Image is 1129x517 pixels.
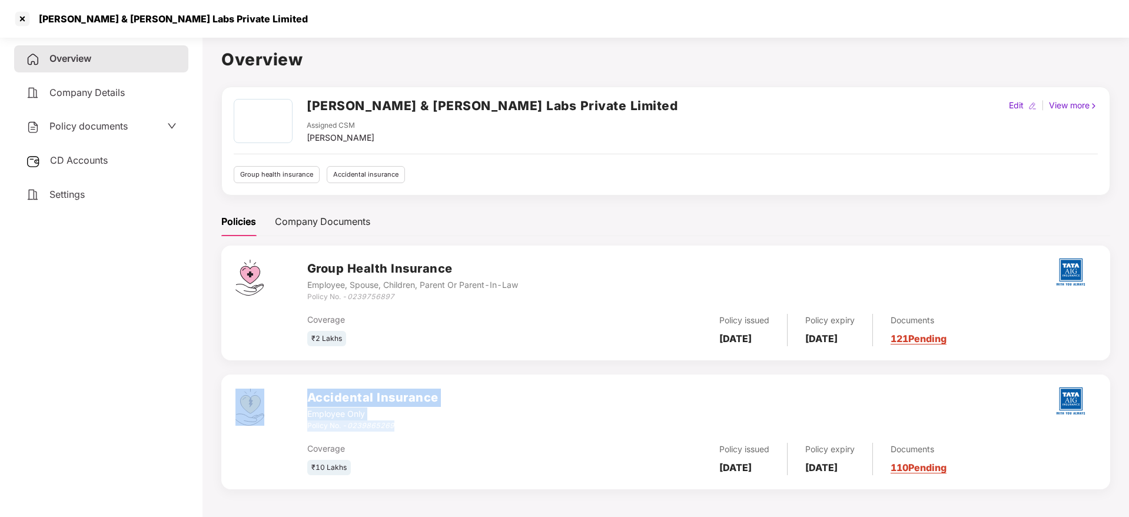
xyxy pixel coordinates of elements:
[307,96,678,115] h2: [PERSON_NAME] & [PERSON_NAME] Labs Private Limited
[26,52,40,67] img: svg+xml;base64,PHN2ZyB4bWxucz0iaHR0cDovL3d3dy53My5vcmcvMjAwMC9zdmciIHdpZHRoPSIyNCIgaGVpZ2h0PSIyNC...
[1047,99,1100,112] div: View more
[307,120,374,131] div: Assigned CSM
[307,460,351,476] div: ₹10 Lakhs
[26,188,40,202] img: svg+xml;base64,PHN2ZyB4bWxucz0iaHR0cDovL3d3dy53My5vcmcvMjAwMC9zdmciIHdpZHRoPSIyNCIgaGVpZ2h0PSIyNC...
[50,154,108,166] span: CD Accounts
[891,333,947,344] a: 121 Pending
[307,313,570,326] div: Coverage
[719,443,769,456] div: Policy issued
[307,420,439,432] div: Policy No. -
[1050,380,1091,422] img: tatag.png
[235,389,264,426] img: svg+xml;base64,PHN2ZyB4bWxucz0iaHR0cDovL3d3dy53My5vcmcvMjAwMC9zdmciIHdpZHRoPSI0OS4zMjEiIGhlaWdodD...
[26,120,40,134] img: svg+xml;base64,PHN2ZyB4bWxucz0iaHR0cDovL3d3dy53My5vcmcvMjAwMC9zdmciIHdpZHRoPSIyNCIgaGVpZ2h0PSIyNC...
[307,279,518,291] div: Employee, Spouse, Children, Parent Or Parent-In-Law
[307,442,570,455] div: Coverage
[307,389,439,407] h3: Accidental Insurance
[49,120,128,132] span: Policy documents
[32,13,308,25] div: [PERSON_NAME] & [PERSON_NAME] Labs Private Limited
[719,314,769,327] div: Policy issued
[49,52,91,64] span: Overview
[1007,99,1026,112] div: Edit
[347,421,394,430] i: 0239865269
[805,314,855,327] div: Policy expiry
[307,260,518,278] h3: Group Health Insurance
[275,214,370,229] div: Company Documents
[327,166,405,183] div: Accidental insurance
[167,121,177,131] span: down
[26,154,41,168] img: svg+xml;base64,PHN2ZyB3aWR0aD0iMjUiIGhlaWdodD0iMjQiIHZpZXdCb3g9IjAgMCAyNSAyNCIgZmlsbD0ibm9uZSIgeG...
[307,131,374,144] div: [PERSON_NAME]
[1050,251,1091,293] img: tatag.png
[891,314,947,327] div: Documents
[49,188,85,200] span: Settings
[221,214,256,229] div: Policies
[1028,102,1037,110] img: editIcon
[891,443,947,456] div: Documents
[307,407,439,420] div: Employee Only
[307,291,518,303] div: Policy No. -
[805,462,838,473] b: [DATE]
[234,166,320,183] div: Group health insurance
[221,47,1110,72] h1: Overview
[719,333,752,344] b: [DATE]
[235,260,264,296] img: svg+xml;base64,PHN2ZyB4bWxucz0iaHR0cDovL3d3dy53My5vcmcvMjAwMC9zdmciIHdpZHRoPSI0Ny43MTQiIGhlaWdodD...
[1090,102,1098,110] img: rightIcon
[805,333,838,344] b: [DATE]
[1039,99,1047,112] div: |
[891,462,947,473] a: 110 Pending
[347,292,394,301] i: 0239756897
[805,443,855,456] div: Policy expiry
[49,87,125,98] span: Company Details
[26,86,40,100] img: svg+xml;base64,PHN2ZyB4bWxucz0iaHR0cDovL3d3dy53My5vcmcvMjAwMC9zdmciIHdpZHRoPSIyNCIgaGVpZ2h0PSIyNC...
[307,331,346,347] div: ₹2 Lakhs
[719,462,752,473] b: [DATE]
